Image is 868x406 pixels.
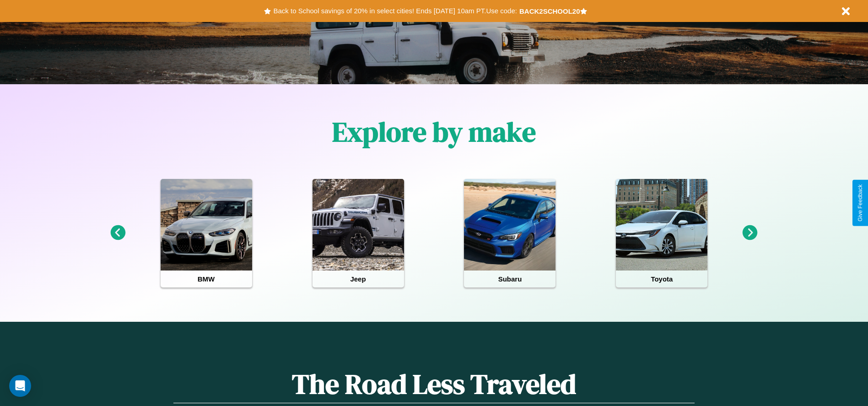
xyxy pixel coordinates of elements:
[332,113,536,151] h1: Explore by make
[857,184,863,222] div: Give Feedback
[616,271,707,287] h4: Toyota
[173,365,694,403] h1: The Road Less Traveled
[9,375,31,397] div: Open Intercom Messenger
[464,271,555,287] h4: Subaru
[519,7,580,15] b: BACK2SCHOOL20
[271,5,519,17] button: Back to School savings of 20% in select cities! Ends [DATE] 10am PT.Use code:
[313,271,404,287] h4: Jeep
[161,271,252,287] h4: BMW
